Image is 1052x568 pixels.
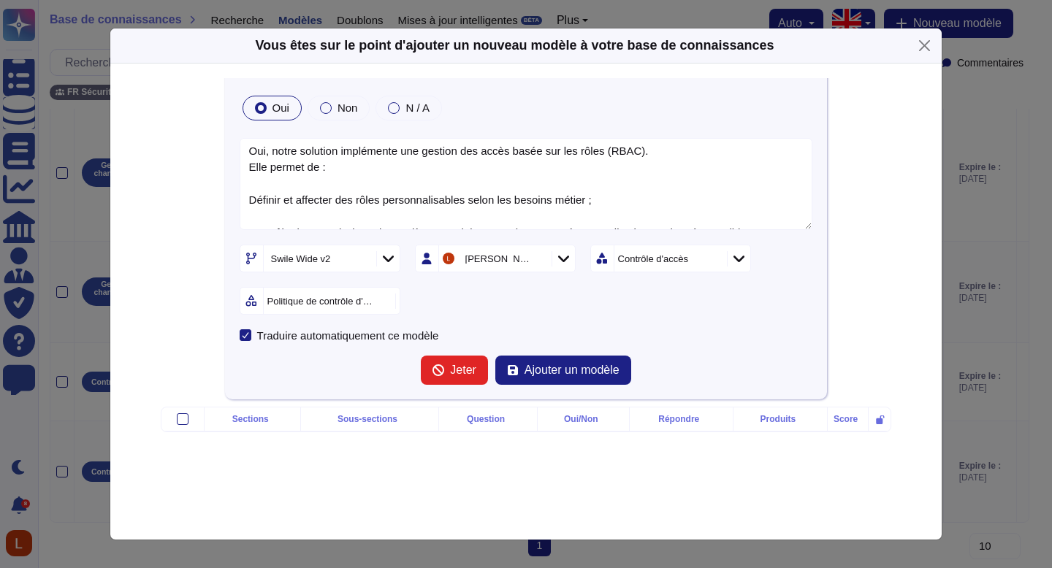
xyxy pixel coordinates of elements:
textarea: Oui, notre solution implémente une gestion des accès basée sur les rôles (RBAC). Elle permet de :... [240,138,813,231]
font: Contrôle d'accès [618,253,688,264]
font: Ajouter un modèle [525,364,620,376]
button: Fermer [913,34,936,57]
font: Jeter [450,364,476,376]
font: Sections [232,414,269,424]
font: Répondre [658,414,699,424]
font: Score [834,414,858,424]
img: utilisateur [443,253,454,264]
button: Ajouter un modèle [495,356,631,385]
font: Oui/Non [564,414,598,424]
font: N / A [405,101,430,114]
font: Produits [761,414,796,424]
font: Politique de contrôle d'accès [267,296,388,307]
font: Non [338,101,358,114]
font: Vous êtes sur le point d'ajouter un nouveau modèle à votre base de connaissances [255,38,774,53]
font: Oui [272,101,289,114]
font: Traduire automatiquement ce modèle [257,329,439,342]
font: Question [467,414,505,424]
font: [PERSON_NAME] [465,253,544,264]
font: Sous-sections [338,414,397,424]
button: Jeter [421,356,488,385]
font: Swile Wide v2 [271,253,331,264]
